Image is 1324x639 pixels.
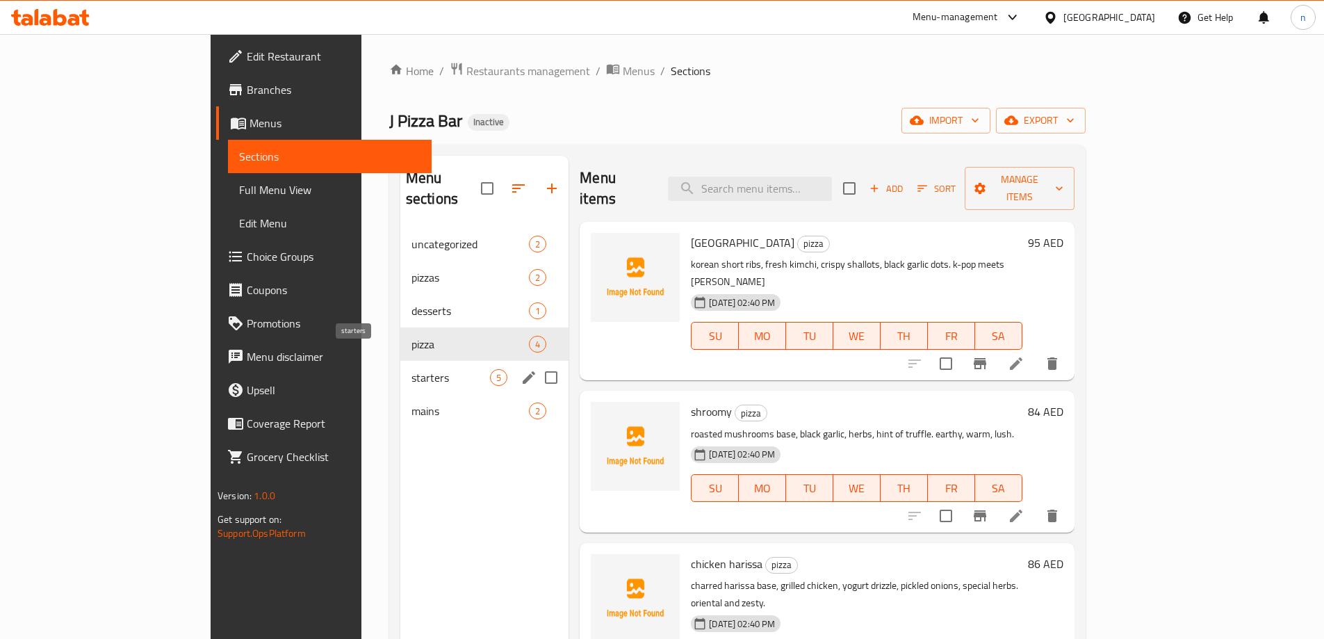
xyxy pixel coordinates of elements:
span: WE [839,478,875,499]
a: Upsell [216,373,432,407]
span: export [1007,112,1074,129]
span: Menus [250,115,420,131]
img: seoul city [591,233,680,322]
a: Choice Groups [216,240,432,273]
span: Sections [239,148,420,165]
button: delete [1036,347,1069,380]
div: items [529,302,546,319]
span: Select all sections [473,174,502,203]
span: J Pizza Bar [389,105,462,136]
span: starters [411,369,490,386]
span: WE [839,326,875,346]
span: MO [744,326,780,346]
span: TU [792,478,828,499]
span: 2 [530,405,546,418]
span: pizzas [411,269,529,286]
span: Add item [864,178,908,200]
p: korean short ribs, fresh kimchi, crispy shallots, black garlic dots. k-pop meets [PERSON_NAME] [691,256,1022,291]
button: Sort [914,178,959,200]
span: pizza [766,557,797,573]
button: FR [928,322,975,350]
span: 4 [530,338,546,351]
button: SU [691,322,739,350]
span: pizza [411,336,529,353]
span: mains [411,403,529,419]
span: [GEOGRAPHIC_DATA] [691,232,794,253]
div: items [490,369,507,386]
nav: Menu sections [400,222,569,433]
span: Edit Restaurant [247,48,420,65]
a: Branches [216,73,432,106]
span: MO [744,478,780,499]
button: SA [975,474,1022,502]
span: 1.0.0 [254,487,276,505]
div: items [529,336,546,353]
a: Full Menu View [228,173,432,207]
button: TU [786,474,833,502]
span: Choice Groups [247,248,420,265]
button: TH [881,322,928,350]
span: FR [933,326,970,346]
div: items [529,269,546,286]
span: Sections [671,63,710,79]
div: pizza [797,236,830,252]
li: / [439,63,444,79]
span: SU [697,326,733,346]
span: Select to update [931,501,961,531]
button: SA [975,322,1022,350]
button: Add section [535,172,569,205]
button: TH [881,474,928,502]
li: / [596,63,600,79]
div: pizza [765,557,798,574]
span: Grocery Checklist [247,448,420,465]
div: uncategorized2 [400,227,569,261]
button: import [901,108,990,134]
h2: Menu items [580,168,651,209]
a: Promotions [216,307,432,340]
button: MO [739,322,786,350]
button: Manage items [965,167,1074,210]
span: uncategorized [411,236,529,252]
a: Coverage Report [216,407,432,440]
nav: breadcrumb [389,62,1086,80]
a: Menus [216,106,432,140]
span: desserts [411,302,529,319]
span: pizza [798,236,829,252]
div: items [529,403,546,419]
span: TH [886,478,922,499]
span: 5 [491,371,507,385]
span: Promotions [247,315,420,332]
h6: 84 AED [1028,402,1063,421]
span: [DATE] 02:40 PM [703,617,780,631]
button: MO [739,474,786,502]
span: TU [792,326,828,346]
a: Edit Restaurant [216,40,432,73]
a: Coupons [216,273,432,307]
button: FR [928,474,975,502]
span: Version: [218,487,252,505]
button: SU [691,474,739,502]
div: items [529,236,546,252]
div: desserts1 [400,294,569,327]
span: Menu disclaimer [247,348,420,365]
button: WE [833,474,881,502]
span: SA [981,478,1017,499]
span: Select to update [931,349,961,378]
span: SA [981,326,1017,346]
div: pizza [735,405,767,421]
button: TU [786,322,833,350]
span: Menus [623,63,655,79]
a: Edit Menu [228,207,432,240]
span: Coverage Report [247,415,420,432]
span: n [1300,10,1306,25]
button: Add [864,178,908,200]
a: Menu disclaimer [216,340,432,373]
span: import [913,112,979,129]
img: shroomy [591,402,680,491]
div: Menu-management [913,9,998,26]
div: starters5edit [400,361,569,394]
a: Sections [228,140,432,173]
